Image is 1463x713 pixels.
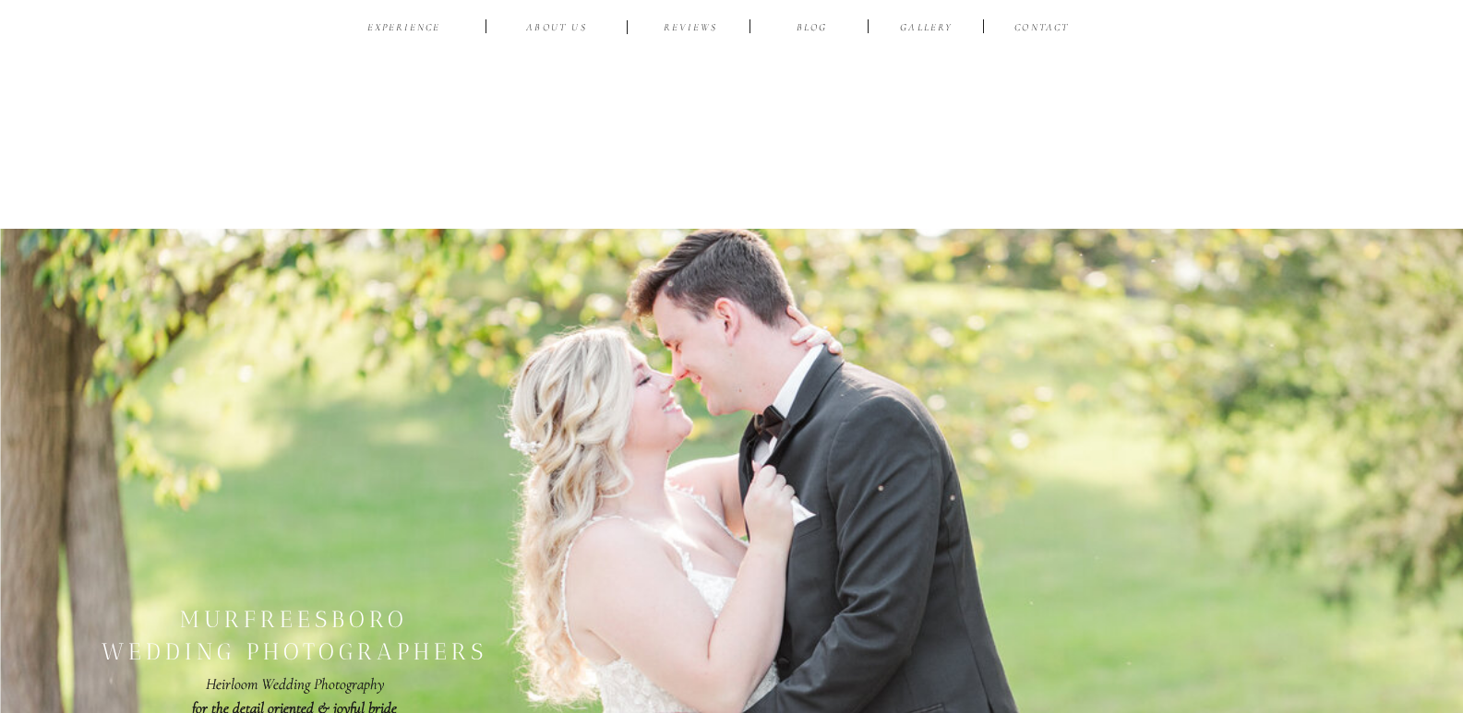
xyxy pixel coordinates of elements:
a: ABOUT US [513,20,601,38]
a: Gallery [896,20,958,38]
h2: murfreesboro wedding photographers [62,603,527,668]
a: EXPERIENCE [361,20,448,38]
a: reviews [647,20,735,38]
a: BLOG [783,20,842,38]
a: CONTACT [1012,20,1073,38]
